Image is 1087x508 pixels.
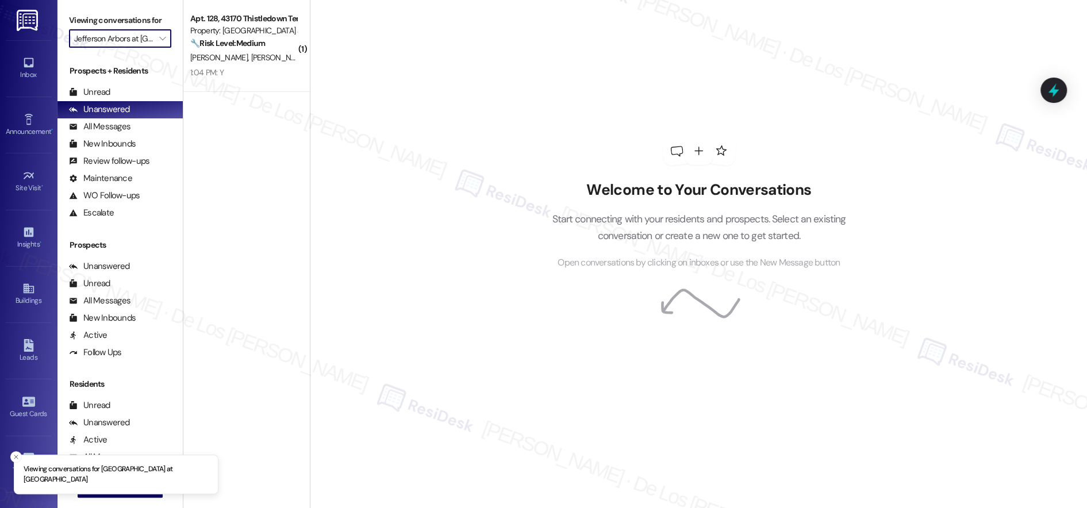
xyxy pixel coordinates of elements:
div: Escalate [69,207,114,219]
div: Maintenance [69,172,132,184]
div: Unread [69,86,110,98]
div: All Messages [69,295,130,307]
div: Unanswered [69,103,130,116]
input: All communities [74,29,153,48]
div: Property: [GEOGRAPHIC_DATA] at [GEOGRAPHIC_DATA] [190,25,297,37]
div: New Inbounds [69,312,136,324]
p: Viewing conversations for [GEOGRAPHIC_DATA] at [GEOGRAPHIC_DATA] [24,464,209,484]
span: • [51,126,53,134]
img: ResiDesk Logo [17,10,40,31]
strong: 🔧 Risk Level: Medium [190,38,265,48]
i:  [159,34,166,43]
div: Unread [69,399,110,411]
div: Active [69,434,107,446]
div: Review follow-ups [69,155,149,167]
h2: Welcome to Your Conversations [535,181,863,199]
span: • [40,238,41,247]
div: Prospects [57,239,183,251]
div: Residents [57,378,183,390]
div: New Inbounds [69,138,136,150]
a: Insights • [6,222,52,253]
div: 1:04 PM: Y [190,67,224,78]
button: Close toast [10,451,22,463]
div: Unanswered [69,417,130,429]
div: Unanswered [69,260,130,272]
a: Inbox [6,53,52,84]
div: All Messages [69,121,130,133]
div: Unread [69,278,110,290]
div: WO Follow-ups [69,190,140,202]
span: • [41,182,43,190]
a: Leads [6,336,52,367]
div: Apt. 128, 43170 Thistledown Ter [190,13,297,25]
p: Start connecting with your residents and prospects. Select an existing conversation or create a n... [535,211,863,244]
div: Active [69,329,107,341]
a: Guest Cards [6,392,52,423]
div: Prospects + Residents [57,65,183,77]
a: Site Visit • [6,166,52,197]
label: Viewing conversations for [69,11,171,29]
a: Templates • [6,448,52,479]
span: Open conversations by clicking on inboxes or use the New Message button [558,256,840,270]
a: Buildings [6,279,52,310]
div: Follow Ups [69,347,122,359]
span: [PERSON_NAME] [251,52,309,63]
span: [PERSON_NAME] [190,52,251,63]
